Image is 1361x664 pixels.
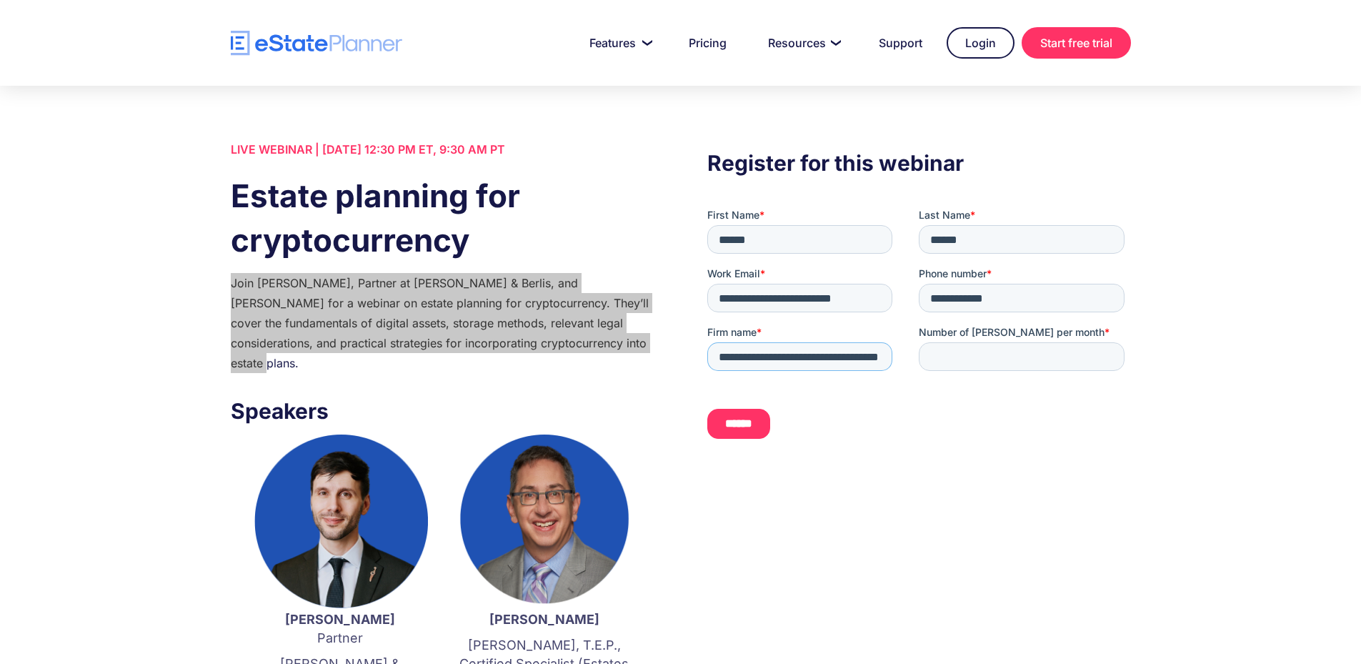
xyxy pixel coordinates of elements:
[231,273,654,373] div: Join [PERSON_NAME], Partner at [PERSON_NAME] & Berlis, and [PERSON_NAME] for a webinar on estate ...
[231,395,654,427] h3: Speakers
[862,29,939,57] a: Support
[285,612,395,627] strong: [PERSON_NAME]
[707,208,1130,451] iframe: Form 0
[572,29,664,57] a: Features
[947,27,1014,59] a: Login
[489,612,599,627] strong: [PERSON_NAME]
[1022,27,1131,59] a: Start free trial
[231,174,654,262] h1: Estate planning for cryptocurrency
[751,29,854,57] a: Resources
[231,139,654,159] div: LIVE WEBINAR | [DATE] 12:30 PM ET, 9:30 AM PT
[231,31,402,56] a: home
[707,147,1130,179] h3: Register for this webinar
[252,610,428,648] p: Partner
[672,29,744,57] a: Pricing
